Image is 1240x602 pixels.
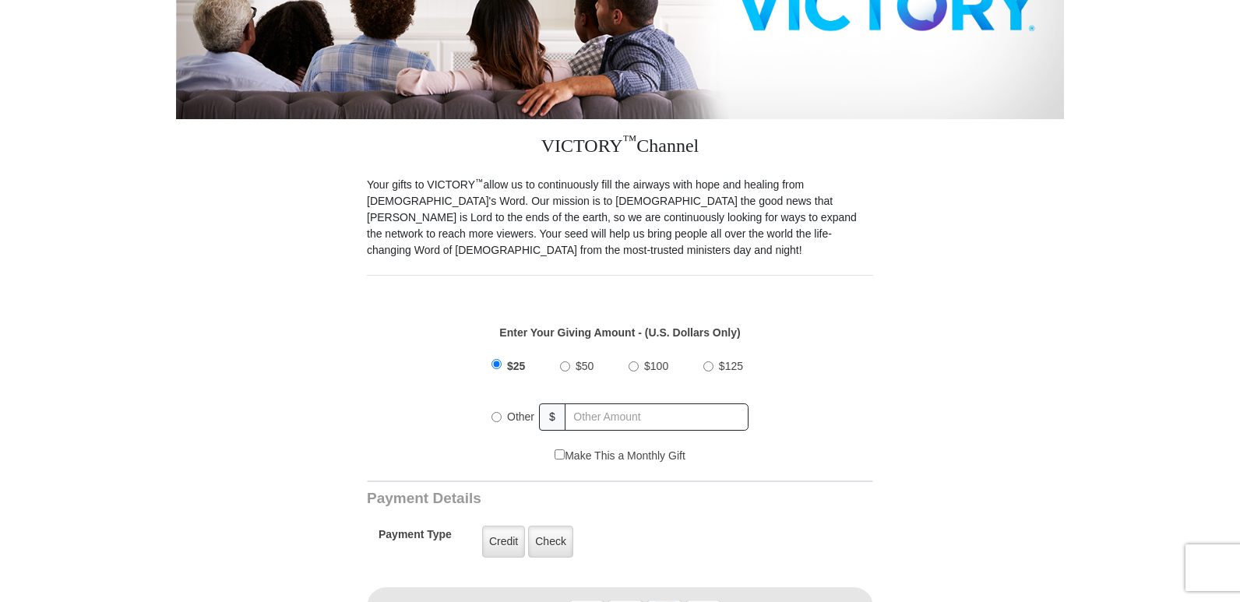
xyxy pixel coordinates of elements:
label: Check [528,526,573,558]
span: $50 [576,360,594,372]
sup: ™ [475,177,484,186]
strong: Enter Your Giving Amount - (U.S. Dollars Only) [499,326,740,339]
span: Other [507,410,534,423]
h3: Payment Details [367,490,764,508]
span: $25 [507,360,525,372]
input: Make This a Monthly Gift [555,449,565,459]
p: Your gifts to VICTORY allow us to continuously fill the airways with hope and healing from [DEMOG... [367,177,873,259]
input: Other Amount [565,403,749,431]
h5: Payment Type [379,528,452,549]
span: $100 [644,360,668,372]
label: Credit [482,526,525,558]
h3: VICTORY Channel [367,119,873,177]
label: Make This a Monthly Gift [555,448,685,464]
sup: ™ [623,132,637,148]
span: $125 [719,360,743,372]
span: $ [539,403,565,431]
